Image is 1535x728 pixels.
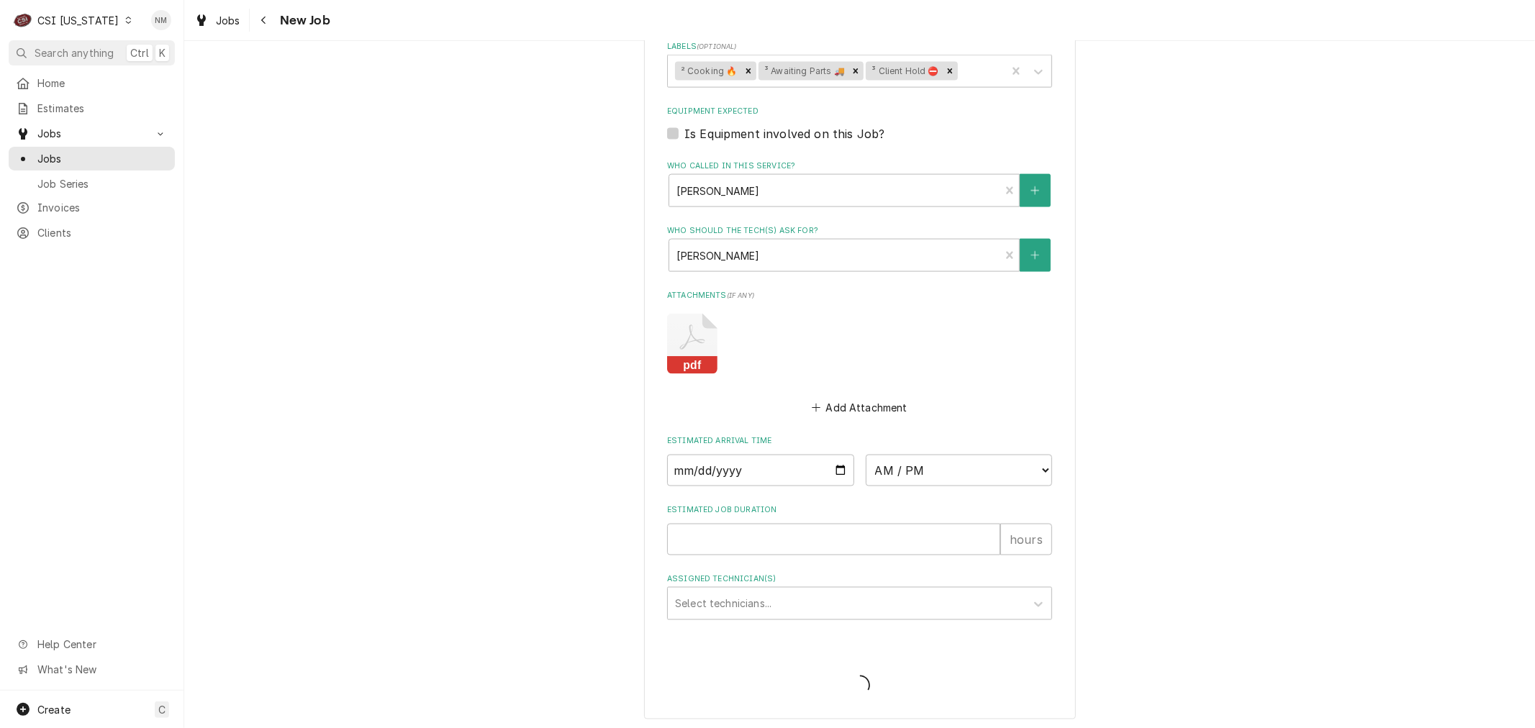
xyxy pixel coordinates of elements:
[1031,186,1039,196] svg: Create New Contact
[675,62,741,81] div: ² Cooking 🔥
[667,41,1052,53] label: Labels
[151,10,171,30] div: NM
[667,106,1052,142] div: Equipment Expected
[1000,524,1052,555] div: hours
[667,160,1052,172] label: Who called in this service?
[667,41,1052,88] div: Labels
[942,62,958,81] div: Remove ³ Client Hold ⛔️
[9,71,175,95] a: Home
[37,637,166,652] span: Help Center
[37,76,168,91] span: Home
[37,151,168,166] span: Jobs
[667,573,1052,585] label: Assigned Technician(s)
[276,11,330,30] span: New Job
[667,225,1052,272] div: Who should the tech(s) ask for?
[727,291,754,299] span: ( if any )
[9,147,175,170] a: Jobs
[130,45,149,60] span: Ctrl
[35,45,114,60] span: Search anything
[667,504,1052,555] div: Estimated Job Duration
[667,435,1052,486] div: Estimated Arrival Time
[151,10,171,30] div: Nancy Manuel's Avatar
[759,62,848,81] div: ³ Awaiting Parts 🚚
[667,670,1052,701] span: Loading...
[667,160,1052,207] div: Who called in this service?
[697,42,737,50] span: ( optional )
[9,122,175,145] a: Go to Jobs
[667,455,854,486] input: Date
[37,662,166,677] span: What's New
[37,200,168,215] span: Invoices
[866,455,1053,486] select: Time Select
[9,172,175,196] a: Job Series
[667,504,1052,516] label: Estimated Job Duration
[1020,174,1050,207] button: Create New Contact
[667,290,1052,418] div: Attachments
[37,225,168,240] span: Clients
[667,573,1052,620] div: Assigned Technician(s)
[13,10,33,30] div: C
[1031,250,1039,260] svg: Create New Contact
[667,106,1052,117] label: Equipment Expected
[37,126,146,141] span: Jobs
[216,13,240,28] span: Jobs
[158,702,166,717] span: C
[667,290,1052,301] label: Attachments
[9,221,175,245] a: Clients
[37,176,168,191] span: Job Series
[667,314,717,374] button: pdf
[9,196,175,219] a: Invoices
[667,225,1052,237] label: Who should the tech(s) ask for?
[684,125,884,142] label: Is Equipment involved on this Job?
[741,62,756,81] div: Remove ² Cooking 🔥
[13,10,33,30] div: CSI Kentucky's Avatar
[866,62,941,81] div: ³ Client Hold ⛔️
[189,9,246,32] a: Jobs
[9,96,175,120] a: Estimates
[667,435,1052,447] label: Estimated Arrival Time
[37,13,119,28] div: CSI [US_STATE]
[1020,239,1050,272] button: Create New Contact
[810,397,910,417] button: Add Attachment
[37,101,168,116] span: Estimates
[848,62,864,81] div: Remove ³ Awaiting Parts 🚚
[37,704,71,716] span: Create
[253,9,276,32] button: Navigate back
[9,40,175,65] button: Search anythingCtrlK
[159,45,166,60] span: K
[9,632,175,656] a: Go to Help Center
[9,658,175,681] a: Go to What's New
